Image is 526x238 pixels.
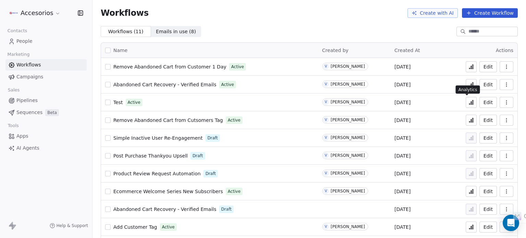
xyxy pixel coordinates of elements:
[325,82,327,87] div: V
[394,63,411,70] span: [DATE]
[325,117,327,123] div: V
[331,171,365,176] div: [PERSON_NAME]
[18,18,75,23] div: Domain: [DOMAIN_NAME]
[45,109,59,116] span: Beta
[5,95,87,106] a: Pipelines
[113,99,123,106] a: Test
[221,82,234,88] span: Active
[19,11,34,16] div: v 4.0.25
[5,85,23,95] span: Sales
[331,82,365,87] div: [PERSON_NAME]
[479,150,497,161] a: Edit
[156,28,196,35] span: Emails in use ( 8 )
[479,133,497,143] button: Edit
[479,79,497,90] button: Edit
[503,215,519,231] div: Open Intercom Messenger
[113,63,226,70] a: Remove Abandoned Cart from Customer 1 Day
[394,152,411,159] span: [DATE]
[394,170,411,177] span: [DATE]
[458,87,477,92] p: Analytics
[228,117,240,123] span: Active
[496,48,513,53] span: Actions
[26,40,61,45] div: Domain Overview
[325,153,327,158] div: V
[479,186,497,197] button: Edit
[331,153,365,158] div: [PERSON_NAME]
[8,7,62,19] button: Accesorios
[5,71,87,83] a: Campaigns
[192,153,203,159] span: Draft
[208,135,218,141] span: Draft
[113,135,203,141] a: Simple Inactive User Re-Engagement
[101,8,149,18] span: Workflows
[394,81,411,88] span: [DATE]
[331,224,365,229] div: [PERSON_NAME]
[394,99,411,106] span: [DATE]
[16,73,43,80] span: Campaigns
[50,223,88,228] a: Help & Support
[325,171,327,176] div: V
[5,36,87,47] a: People
[479,222,497,233] a: Edit
[57,223,88,228] span: Help & Support
[16,133,28,140] span: Apps
[4,26,30,36] span: Contacts
[11,11,16,16] img: logo_orange.svg
[16,145,39,152] span: AI Agents
[221,206,231,212] span: Draft
[479,115,497,126] button: Edit
[331,117,365,122] div: [PERSON_NAME]
[5,59,87,71] a: Workflows
[113,152,188,159] a: Post Purchase Thankyou Upsell
[76,40,115,45] div: Keywords by Traffic
[325,64,327,69] div: V
[113,117,223,123] span: Remove Abandoned Cart from Cutsomers Tag
[331,135,365,140] div: [PERSON_NAME]
[11,18,16,23] img: website_grey.svg
[228,188,240,195] span: Active
[113,117,223,124] a: Remove Abandoned Cart from Cutsomers Tag
[113,82,216,87] span: Abandoned Cart Recovery - Verified Emails
[479,204,497,215] button: Edit
[479,168,497,179] button: Edit
[16,61,41,68] span: Workflows
[113,189,223,194] span: Ecommerce Welcome Series New Subscribers
[479,97,497,108] button: Edit
[322,48,349,53] span: Created by
[479,61,497,72] button: Edit
[331,100,365,104] div: [PERSON_NAME]
[113,153,188,159] span: Post Purchase Thankyou Upsell
[113,135,203,141] span: Simple Inactive User Re-Engagement
[113,224,157,230] span: Add Customer Tag
[394,224,411,230] span: [DATE]
[462,8,518,18] button: Create Workflow
[16,109,42,116] span: Sequences
[4,49,33,60] span: Marketing
[113,171,201,176] span: Product Review Request Automation
[325,135,327,140] div: V
[113,206,216,213] a: Abandoned Cart Recovery - Verified Emails
[394,48,420,53] span: Created At
[113,100,123,105] span: Test
[162,224,175,230] span: Active
[113,81,216,88] a: Abandoned Cart Recovery - Verified Emails
[5,142,87,154] a: AI Agents
[113,47,127,54] span: Name
[408,8,458,18] button: Create with AI
[325,188,327,194] div: V
[16,38,33,45] span: People
[68,40,74,45] img: tab_keywords_by_traffic_grey.svg
[394,188,411,195] span: [DATE]
[113,224,157,230] a: Add Customer Tag
[231,64,244,70] span: Active
[113,64,226,70] span: Remove Abandoned Cart from Customer 1 Day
